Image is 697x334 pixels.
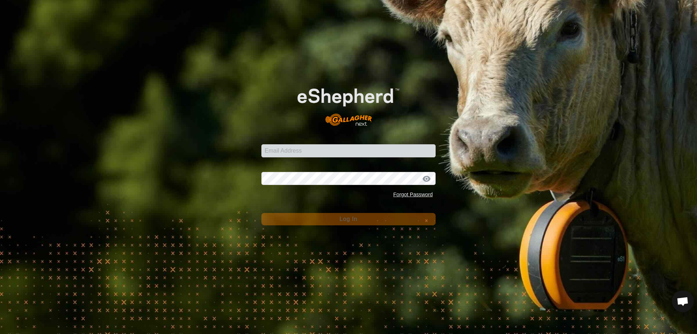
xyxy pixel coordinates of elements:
input: Email Address [261,144,436,157]
span: Log In [339,216,357,222]
div: Open chat [672,290,694,312]
a: Forgot Password [393,192,433,197]
button: Log In [261,213,436,225]
img: E-shepherd Logo [279,74,418,133]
